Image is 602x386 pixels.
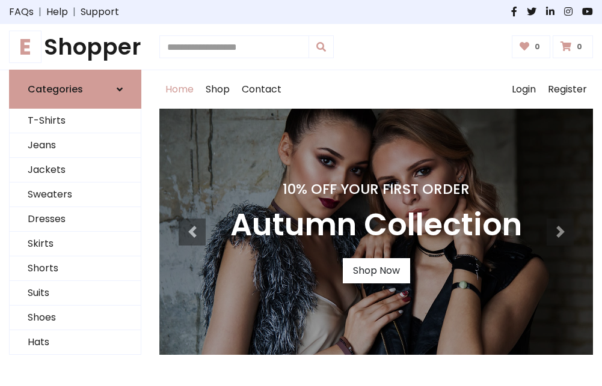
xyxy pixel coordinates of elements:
[506,70,542,109] a: Login
[10,207,141,232] a: Dresses
[343,258,410,283] a: Shop Now
[532,41,543,52] span: 0
[10,109,141,133] a: T-Shirts
[200,70,236,109] a: Shop
[9,70,141,109] a: Categories
[68,5,81,19] span: |
[9,31,41,63] span: E
[542,70,593,109] a: Register
[10,281,141,306] a: Suits
[10,158,141,182] a: Jackets
[10,256,141,281] a: Shorts
[9,34,141,60] h1: Shopper
[28,83,83,95] h6: Categories
[81,5,119,19] a: Support
[10,232,141,256] a: Skirts
[236,70,287,109] a: Contact
[9,5,34,19] a: FAQs
[159,70,200,109] a: Home
[230,207,522,244] h3: Autumn Collection
[10,306,141,330] a: Shoes
[10,330,141,355] a: Hats
[553,35,593,58] a: 0
[230,181,522,198] h4: 10% Off Your First Order
[512,35,551,58] a: 0
[46,5,68,19] a: Help
[10,182,141,207] a: Sweaters
[9,34,141,60] a: EShopper
[574,41,585,52] span: 0
[10,133,141,158] a: Jeans
[34,5,46,19] span: |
